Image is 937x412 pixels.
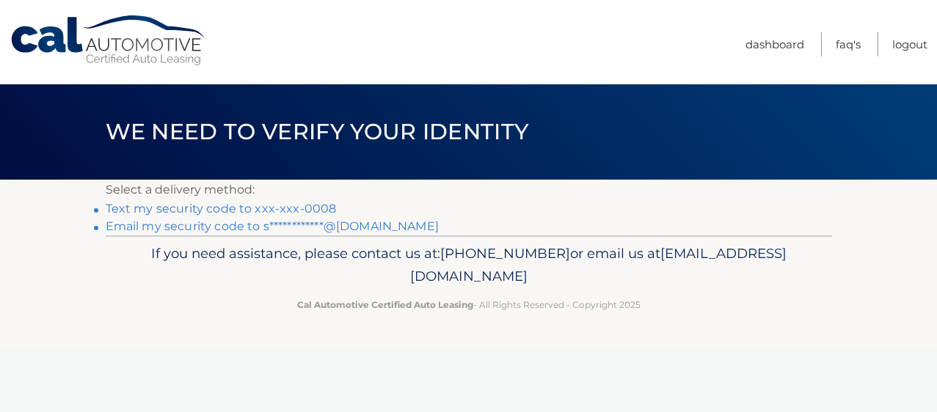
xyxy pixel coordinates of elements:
[106,180,832,200] p: Select a delivery method:
[892,32,927,56] a: Logout
[106,118,529,145] span: We need to verify your identity
[297,299,473,310] strong: Cal Automotive Certified Auto Leasing
[10,15,208,67] a: Cal Automotive
[440,245,570,262] span: [PHONE_NUMBER]
[115,297,823,312] p: - All Rights Reserved - Copyright 2025
[106,202,337,216] a: Text my security code to xxx-xxx-0008
[115,242,823,289] p: If you need assistance, please contact us at: or email us at
[745,32,804,56] a: Dashboard
[836,32,861,56] a: FAQ's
